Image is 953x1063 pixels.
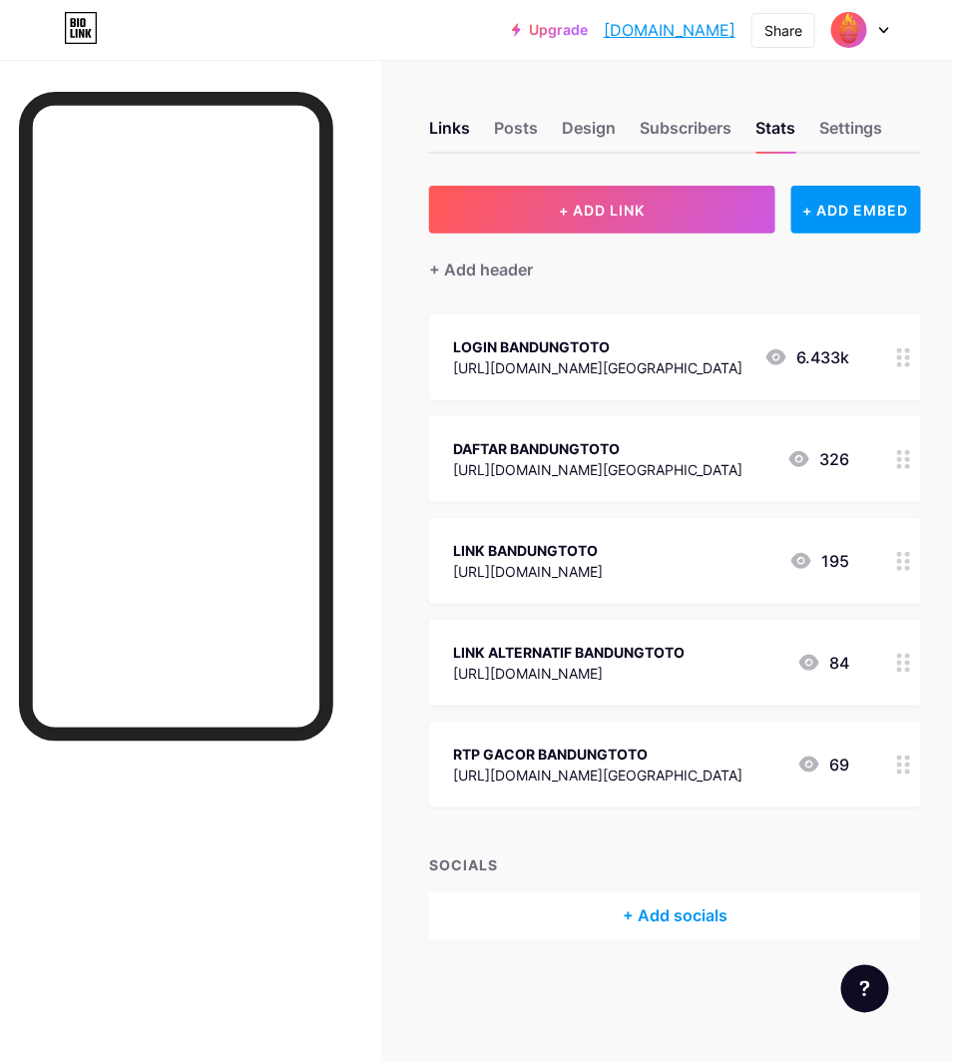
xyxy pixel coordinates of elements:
img: Bandung Banned [830,11,868,49]
div: Design [562,116,616,152]
div: 195 [789,549,849,573]
div: 84 [797,651,849,675]
div: 69 [797,753,849,777]
div: [URL][DOMAIN_NAME] [453,561,603,582]
div: + Add header [429,258,533,281]
div: LOGIN BANDUNGTOTO [453,336,742,357]
div: SOCIALS [429,855,921,876]
div: [URL][DOMAIN_NAME][GEOGRAPHIC_DATA] [453,765,742,786]
div: [URL][DOMAIN_NAME][GEOGRAPHIC_DATA] [453,459,742,480]
div: DAFTAR BANDUNGTOTO [453,438,742,459]
div: LINK BANDUNGTOTO [453,540,603,561]
div: Posts [494,116,538,152]
div: 6.433k [764,345,849,369]
div: [URL][DOMAIN_NAME] [453,663,685,684]
div: Share [764,20,802,41]
div: RTP GACOR BANDUNGTOTO [453,744,742,765]
div: Stats [755,116,795,152]
div: + Add socials [429,892,921,940]
div: Settings [819,116,883,152]
div: [URL][DOMAIN_NAME][GEOGRAPHIC_DATA] [453,357,742,378]
div: 326 [787,447,849,471]
a: [DOMAIN_NAME] [604,18,735,42]
div: + ADD EMBED [791,186,921,234]
button: + ADD LINK [429,186,775,234]
a: Upgrade [512,22,588,38]
div: Subscribers [640,116,731,152]
div: LINK ALTERNATIF BANDUNGTOTO [453,642,685,663]
span: + ADD LINK [559,202,645,219]
div: Links [429,116,470,152]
